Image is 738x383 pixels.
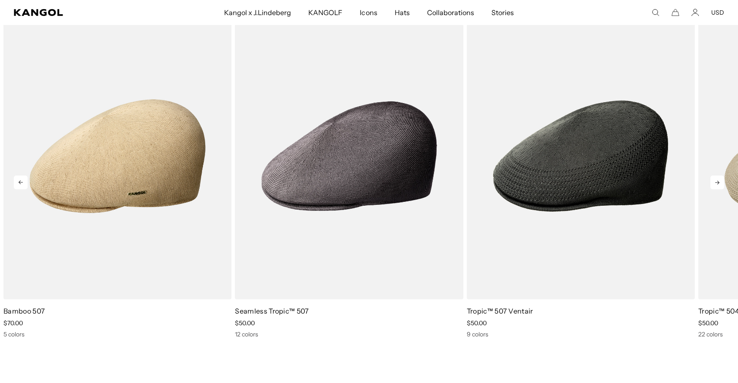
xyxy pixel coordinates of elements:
span: $50.00 [698,319,718,327]
span: $50.00 [235,319,255,327]
a: Bamboo 507 [3,307,45,315]
summary: Search here [652,9,659,16]
div: 5 colors [3,330,231,338]
a: Seamless Tropic™ 507 [235,307,309,315]
button: Cart [671,9,679,16]
span: $70.00 [3,319,23,327]
div: 3 of 5 [463,13,695,338]
a: Account [691,9,699,16]
img: Tropic™ 507 Ventair [467,13,695,299]
div: 9 colors [467,330,695,338]
div: 12 colors [235,330,463,338]
img: Seamless Tropic™ 507 [235,13,463,299]
a: Tropic™ 507 Ventair [467,307,533,315]
img: Bamboo 507 [3,13,231,299]
button: USD [711,9,724,16]
a: Kangol [14,9,148,16]
span: $50.00 [467,319,487,327]
div: 2 of 5 [231,13,463,338]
